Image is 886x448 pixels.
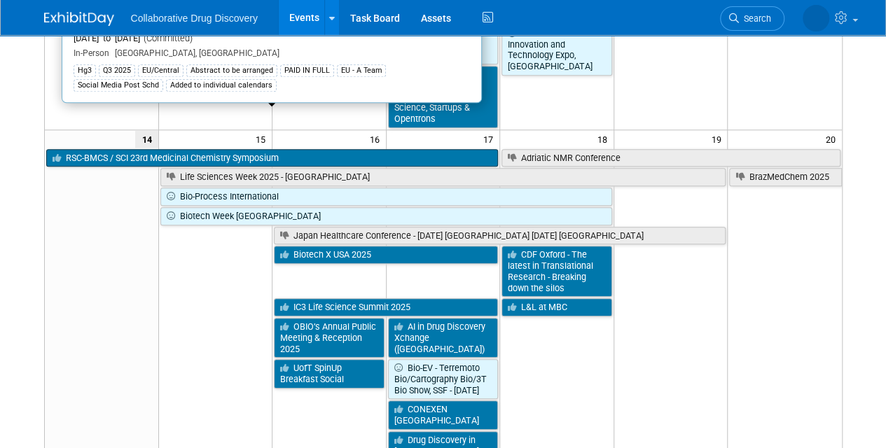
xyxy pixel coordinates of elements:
[274,227,726,245] a: Japan Healthcare Conference - [DATE] [GEOGRAPHIC_DATA] [DATE] [GEOGRAPHIC_DATA]
[368,130,386,148] span: 16
[160,207,612,225] a: Biotech Week [GEOGRAPHIC_DATA]
[388,400,499,429] a: CONEXEN [GEOGRAPHIC_DATA]
[824,130,842,148] span: 20
[729,168,841,186] a: BrazMedChem 2025
[44,12,114,26] img: ExhibitDay
[135,130,158,148] span: 14
[501,149,840,167] a: Adriatic NMR Conference
[501,298,612,316] a: L&L at MBC
[274,318,385,358] a: OBIO’s Annual Public Meeting & Reception 2025
[160,188,612,206] a: Bio-Process International
[280,64,334,77] div: PAID IN FULL
[710,130,727,148] span: 19
[74,48,109,58] span: In-Person
[254,130,272,148] span: 15
[596,130,614,148] span: 18
[109,48,279,58] span: [GEOGRAPHIC_DATA], [GEOGRAPHIC_DATA]
[803,5,829,31] img: Tamsin Lamont
[720,6,784,31] a: Search
[74,64,96,77] div: Hg3
[739,13,771,24] span: Search
[140,33,193,43] span: (Committed)
[131,13,258,24] span: Collaborative Drug Discovery
[186,64,277,77] div: Abstract to be arranged
[274,298,498,316] a: IC3 Life Science Summit 2025
[388,318,499,358] a: AI in Drug Discovery Xchange ([GEOGRAPHIC_DATA])
[74,79,163,92] div: Social Media Post Schd
[337,64,386,77] div: EU - A Team
[388,359,499,399] a: Bio-EV - Terremoto Bio/Cartography Bio/3T Bio Show, SSF - [DATE]
[501,246,612,297] a: CDF Oxford - The latest in Translational Research - Breaking down the silos
[482,130,499,148] span: 17
[160,168,726,186] a: Life Sciences Week 2025 - [GEOGRAPHIC_DATA]
[166,79,277,92] div: Added to individual calendars
[138,64,184,77] div: EU/Central
[501,24,612,76] a: Bio-EV the Forum Innovation and Technology Expo, [GEOGRAPHIC_DATA]
[99,64,135,77] div: Q3 2025
[274,359,385,388] a: UofT SpinUp Breakfast Social
[74,33,470,45] div: [DATE] to [DATE]
[46,149,499,167] a: RSC-BMCS / SCI 23rd Medicinal Chemistry Symposium
[274,246,498,264] a: Biotech X USA 2025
